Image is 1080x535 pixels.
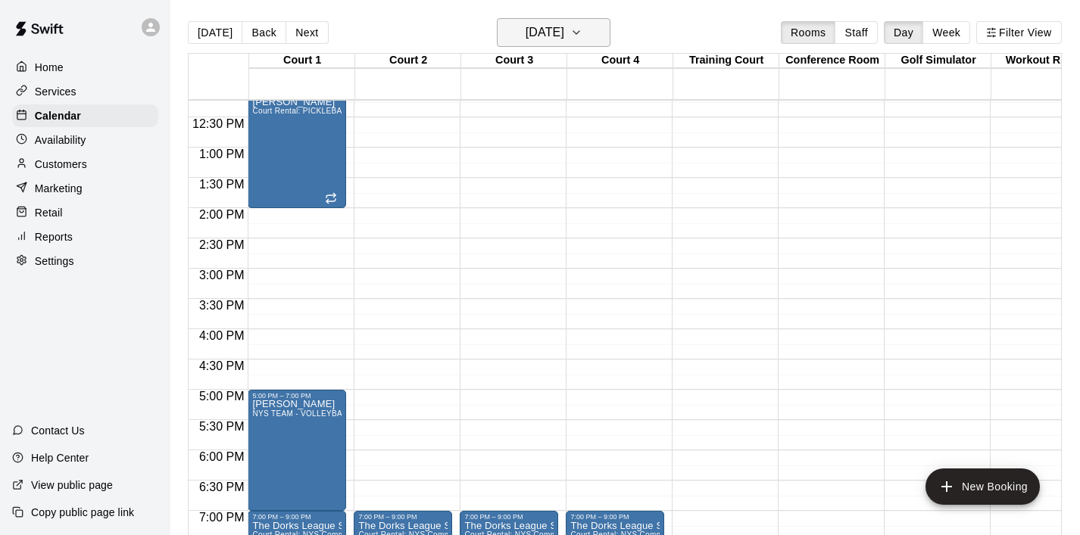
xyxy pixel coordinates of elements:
span: 4:00 PM [195,329,248,342]
div: 7:00 PM – 9:00 PM [252,513,342,521]
span: 3:00 PM [195,269,248,281]
div: Court 2 [355,54,461,68]
span: 12:30 PM [189,117,248,130]
a: Availability [12,129,158,151]
p: Home [35,60,64,75]
p: Calendar [35,108,81,123]
a: Settings [12,250,158,272]
a: Calendar [12,104,158,127]
span: 4:30 PM [195,359,248,372]
p: Reports [35,229,73,244]
span: Recurring event [325,192,337,204]
div: 5:00 PM – 7:00 PM [252,392,342,400]
button: Next [286,21,328,44]
span: 3:30 PM [195,299,248,312]
p: Availability [35,132,86,148]
span: 2:00 PM [195,208,248,221]
a: Marketing [12,177,158,200]
button: Day [884,21,923,44]
button: Week [922,21,970,44]
p: Retail [35,205,63,220]
div: Court 1 [249,54,355,68]
div: Conference Room [779,54,885,68]
div: 7:00 PM – 9:00 PM [464,513,554,521]
span: 7:00 PM [195,511,248,524]
p: Help Center [31,450,89,465]
a: Reports [12,226,158,248]
a: Services [12,80,158,103]
div: 5:00 PM – 7:00 PM: Osman [248,390,346,511]
span: 1:30 PM [195,178,248,191]
div: Golf Simulator [885,54,991,68]
p: Contact Us [31,423,85,438]
p: Settings [35,254,74,269]
h6: [DATE] [526,22,564,43]
button: [DATE] [497,18,610,47]
span: Court Rental: PICKLEBALL ([DATE] - [DATE] 8 am - 3 pm) [252,107,462,115]
p: View public page [31,477,113,493]
button: Back [242,21,286,44]
button: add [925,468,1040,505]
div: Court 3 [461,54,567,68]
div: 7:00 PM – 9:00 PM [570,513,660,521]
div: 12:00 PM – 2:00 PM: Sandy [248,87,346,208]
a: Customers [12,153,158,176]
span: 2:30 PM [195,238,248,251]
span: 1:00 PM [195,148,248,160]
div: Training Court [673,54,779,68]
a: Retail [12,201,158,224]
button: Filter View [976,21,1061,44]
span: 6:00 PM [195,450,248,463]
p: Services [35,84,76,99]
span: 5:30 PM [195,420,248,433]
button: [DATE] [188,21,242,44]
button: Staff [835,21,878,44]
p: Copy public page link [31,505,134,520]
button: Rooms [781,21,835,44]
div: Court 4 [567,54,673,68]
p: Customers [35,157,87,172]
span: 5:00 PM [195,390,248,403]
span: NYS TEAM - VOLLEYBALL (After 3 pm) [252,409,396,418]
p: Marketing [35,181,83,196]
span: 6:30 PM [195,481,248,493]
div: 7:00 PM – 9:00 PM [358,513,448,521]
a: Home [12,56,158,79]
